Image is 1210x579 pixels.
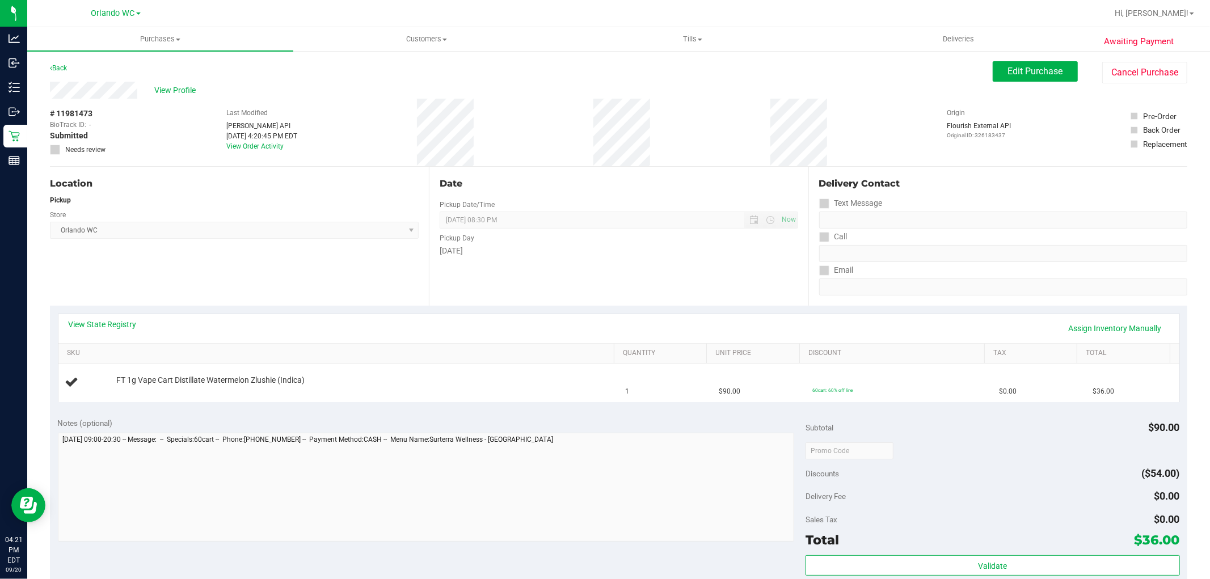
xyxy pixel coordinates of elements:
[294,34,559,44] span: Customers
[5,565,22,574] p: 09/20
[9,33,20,44] inline-svg: Analytics
[806,463,839,484] span: Discounts
[67,349,610,358] a: SKU
[1143,138,1187,150] div: Replacement
[1102,62,1187,83] button: Cancel Purchase
[947,108,965,118] label: Origin
[226,142,284,150] a: View Order Activity
[978,561,1007,570] span: Validate
[58,419,113,428] span: Notes (optional)
[50,108,92,120] span: # 11981473
[927,34,989,44] span: Deliveries
[226,131,297,141] div: [DATE] 4:20:45 PM EDT
[91,9,135,18] span: Orlando WC
[993,61,1078,82] button: Edit Purchase
[27,34,293,44] span: Purchases
[806,423,833,432] span: Subtotal
[1154,490,1180,502] span: $0.00
[806,492,846,501] span: Delivery Fee
[808,349,980,358] a: Discount
[806,442,893,459] input: Promo Code
[819,262,854,278] label: Email
[50,120,86,130] span: BioTrack ID:
[9,106,20,117] inline-svg: Outbound
[50,130,88,142] span: Submitted
[1115,9,1188,18] span: Hi, [PERSON_NAME]!
[154,84,200,96] span: View Profile
[623,349,702,358] a: Quantity
[819,229,848,245] label: Call
[440,200,495,210] label: Pickup Date/Time
[65,145,106,155] span: Needs review
[559,27,825,51] a: Tills
[50,64,67,72] a: Back
[9,57,20,69] inline-svg: Inbound
[11,488,45,522] iframe: Resource center
[9,155,20,166] inline-svg: Reports
[226,108,268,118] label: Last Modified
[560,34,825,44] span: Tills
[626,386,630,397] span: 1
[806,515,837,524] span: Sales Tax
[716,349,795,358] a: Unit Price
[719,386,740,397] span: $90.00
[819,177,1187,191] div: Delivery Contact
[116,375,305,386] span: FT 1g Vape Cart Distillate Watermelon Zlushie (Indica)
[9,82,20,93] inline-svg: Inventory
[293,27,559,51] a: Customers
[812,387,853,393] span: 60cart: 60% off line
[1149,421,1180,433] span: $90.00
[1135,532,1180,548] span: $36.00
[440,177,798,191] div: Date
[50,177,419,191] div: Location
[69,319,137,330] a: View State Registry
[947,131,1011,140] p: Original ID: 326183437
[806,555,1179,576] button: Validate
[9,130,20,142] inline-svg: Retail
[50,196,71,204] strong: Pickup
[947,121,1011,140] div: Flourish External API
[993,349,1073,358] a: Tax
[27,27,293,51] a: Purchases
[1142,467,1180,479] span: ($54.00)
[806,532,839,548] span: Total
[440,233,474,243] label: Pickup Day
[1154,513,1180,525] span: $0.00
[50,210,66,220] label: Store
[999,386,1017,397] span: $0.00
[825,27,1091,51] a: Deliveries
[819,245,1187,262] input: Format: (999) 999-9999
[440,245,798,257] div: [DATE]
[819,212,1187,229] input: Format: (999) 999-9999
[1143,124,1181,136] div: Back Order
[1086,349,1166,358] a: Total
[1104,35,1174,48] span: Awaiting Payment
[226,121,297,131] div: [PERSON_NAME] API
[89,120,91,130] span: -
[1008,66,1063,77] span: Edit Purchase
[1143,111,1177,122] div: Pre-Order
[5,535,22,565] p: 04:21 PM EDT
[1093,386,1114,397] span: $36.00
[1061,319,1169,338] a: Assign Inventory Manually
[819,195,883,212] label: Text Message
